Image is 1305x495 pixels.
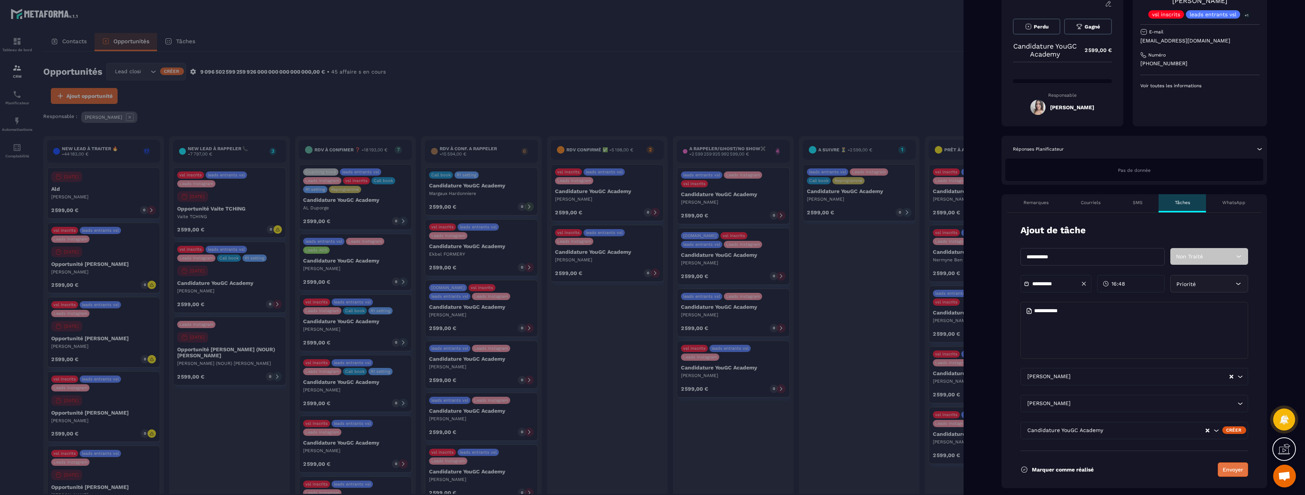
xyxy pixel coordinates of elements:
[1025,372,1072,381] span: [PERSON_NAME]
[1081,200,1101,206] p: Courriels
[1050,104,1094,110] h5: [PERSON_NAME]
[1273,465,1296,487] a: Ouvrir le chat
[1013,146,1064,152] p: Réponses Planificateur
[1013,42,1077,58] p: Candidature YouGC Academy
[1218,462,1248,477] button: Envoyer
[1176,253,1203,259] span: Non Traité
[1206,428,1209,434] button: Clear Selected
[1176,281,1196,287] span: Priorité
[1024,200,1049,206] p: Remarques
[1105,426,1205,435] input: Search for option
[1020,422,1248,439] div: Search for option
[1072,372,1229,381] input: Search for option
[1222,200,1245,206] p: WhatsApp
[1112,280,1125,288] span: 16:48
[1072,399,1236,408] input: Search for option
[1230,374,1233,380] button: Clear Selected
[1020,368,1248,385] div: Search for option
[1025,399,1072,408] span: [PERSON_NAME]
[1025,426,1105,435] span: Candidature YouGC Academy
[1020,395,1248,412] div: Search for option
[1133,200,1143,206] p: SMS
[1222,426,1246,434] div: Créer
[1013,93,1112,98] p: Responsable
[1140,83,1259,89] p: Voir toutes les informations
[1077,43,1112,58] p: 2 599,00 €
[1020,224,1086,237] p: Ajout de tâche
[1175,200,1190,206] p: Tâches
[1148,52,1166,58] p: Numéro
[1032,467,1094,473] p: Marquer comme réalisé
[1118,168,1151,173] span: Pas de donnée
[1140,60,1259,67] p: [PHONE_NUMBER]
